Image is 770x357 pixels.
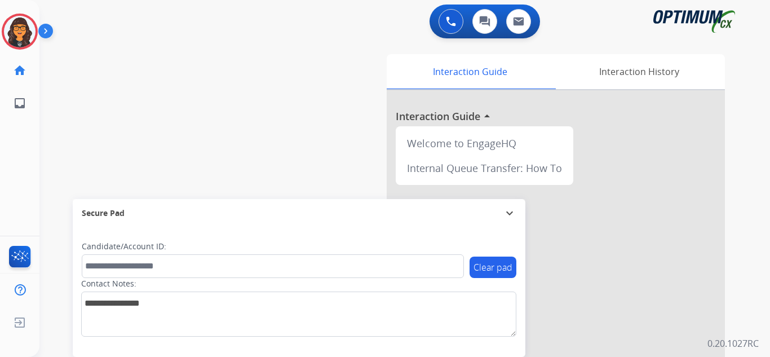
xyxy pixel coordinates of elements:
[13,64,26,77] mat-icon: home
[387,54,553,89] div: Interaction Guide
[13,96,26,110] mat-icon: inbox
[553,54,725,89] div: Interaction History
[4,16,36,47] img: avatar
[400,156,569,180] div: Internal Queue Transfer: How To
[707,337,759,350] p: 0.20.1027RC
[81,278,136,289] label: Contact Notes:
[503,206,516,220] mat-icon: expand_more
[82,241,166,252] label: Candidate/Account ID:
[470,257,516,278] button: Clear pad
[82,208,125,219] span: Secure Pad
[400,131,569,156] div: Welcome to EngageHQ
